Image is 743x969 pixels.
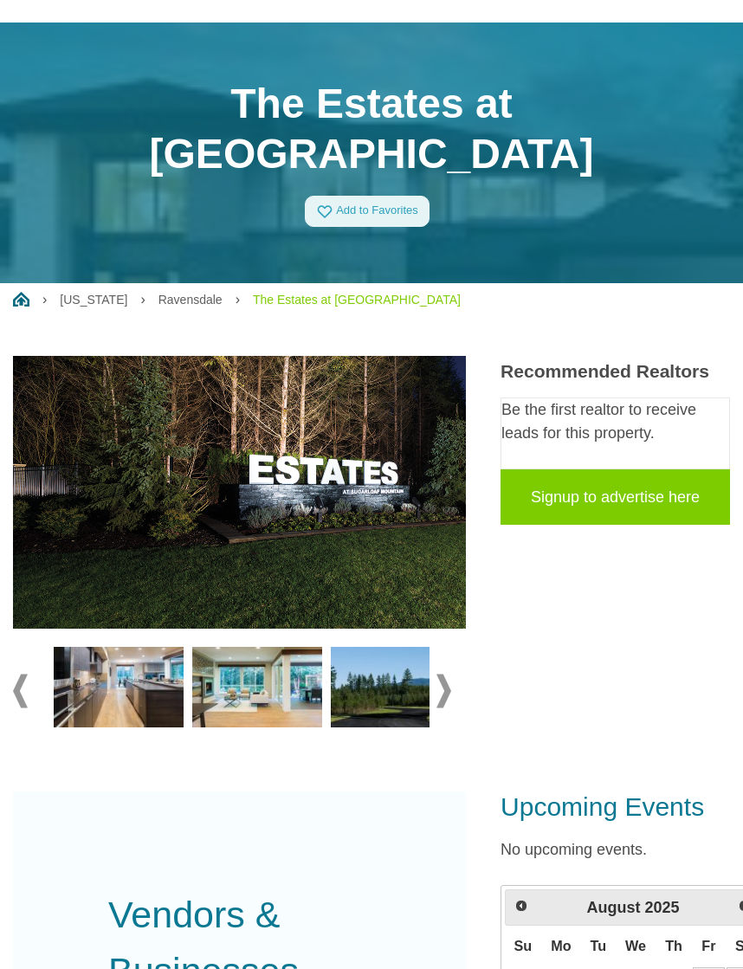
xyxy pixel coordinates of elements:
span: 2025 [645,899,680,916]
span: Thursday [665,938,682,953]
span: Add to Favorites [336,204,418,217]
span: Friday [701,938,715,953]
a: The Estates at [GEOGRAPHIC_DATA] [253,293,461,307]
h3: Upcoming Events [501,791,730,823]
span: Tuesday [591,938,607,953]
span: Prev [514,899,528,913]
p: Be the first realtor to receive leads for this property. [501,398,729,445]
a: Ravensdale [158,293,223,307]
h1: The Estates at [GEOGRAPHIC_DATA] [13,79,730,178]
span: Monday [551,938,571,953]
span: Sunday [514,938,532,953]
a: Signup to advertise here [501,469,730,525]
p: No upcoming events. [501,838,730,862]
span: August [587,899,641,916]
a: Add to Favorites [305,196,430,227]
a: Prev [507,892,535,920]
span: Wednesday [625,938,646,953]
a: [US_STATE] [60,293,127,307]
h3: Recommended Realtors [501,360,730,382]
